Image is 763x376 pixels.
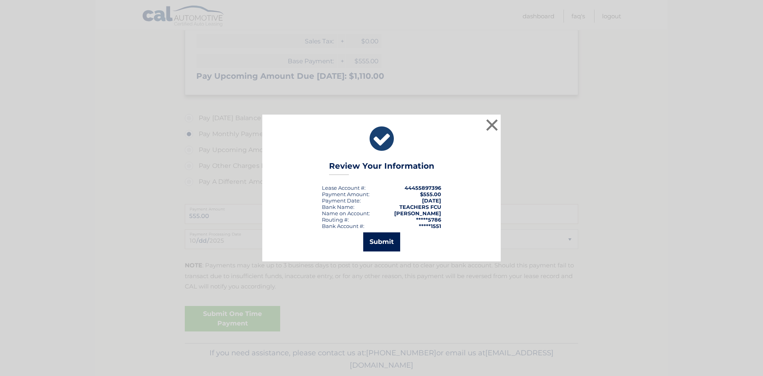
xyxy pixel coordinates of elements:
[322,210,370,216] div: Name on Account:
[322,223,364,229] div: Bank Account #:
[394,210,441,216] strong: [PERSON_NAME]
[363,232,400,251] button: Submit
[405,185,441,191] strong: 44455897396
[322,216,349,223] div: Routing #:
[420,191,441,197] span: $555.00
[322,197,361,204] div: :
[322,191,370,197] div: Payment Amount:
[329,161,434,175] h3: Review Your Information
[422,197,441,204] span: [DATE]
[322,197,360,204] span: Payment Date
[322,185,366,191] div: Lease Account #:
[484,117,500,133] button: ×
[322,204,354,210] div: Bank Name:
[399,204,441,210] strong: TEACHERS FCU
